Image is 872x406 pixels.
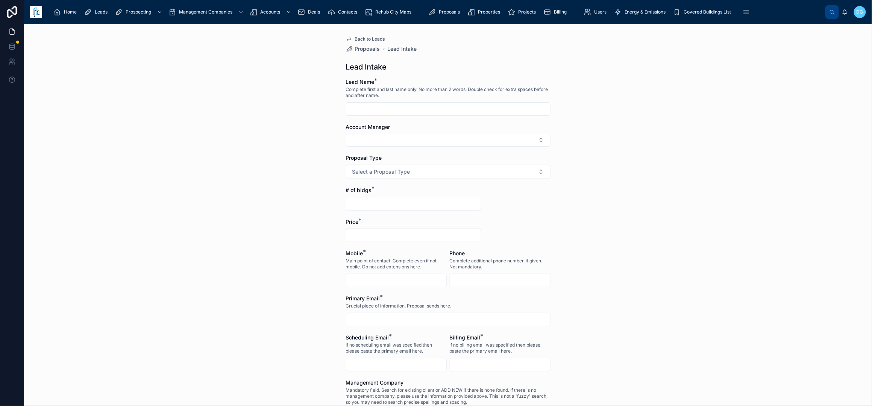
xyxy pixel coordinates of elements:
span: Select a Proposal Type [352,168,410,176]
span: Deals [308,9,320,15]
span: Scheduling Email [346,334,389,341]
span: Billing [554,9,567,15]
span: Energy & Emissions [625,9,666,15]
a: Lead Intake [388,45,417,53]
button: Select Button [346,165,550,179]
a: Management Companies [166,5,247,19]
h1: Lead Intake [346,62,387,72]
span: Rehub City Maps [375,9,411,15]
span: Lead Name [346,79,375,85]
span: Complete additional phone number, if given. Not mandatory. [450,258,550,270]
span: Contacts [338,9,357,15]
a: Billing [541,5,572,19]
span: Mandatory field. Search for existing client or ADD NEW if there is none found. If there is no man... [346,387,550,405]
span: Proposals [439,9,460,15]
span: # of bldgs [346,187,372,193]
div: scrollable content [48,4,825,20]
span: Management Company [346,379,404,386]
span: Mobile [346,250,363,256]
a: Accounts [247,5,295,19]
span: DG [857,9,863,15]
span: Properties [478,9,500,15]
a: Proposals [346,45,380,53]
span: Home [64,9,77,15]
a: Back to Leads [346,36,385,42]
a: Proposals [426,5,465,19]
a: Rehub City Maps [362,5,417,19]
a: Users [581,5,612,19]
span: Phone [450,250,465,256]
a: Properties [465,5,505,19]
img: App logo [30,6,42,18]
span: Covered Buildings List [684,9,731,15]
span: Account Manager [346,124,390,130]
span: Accounts [260,9,280,15]
span: Management Companies [179,9,232,15]
span: Prospecting [126,9,151,15]
span: Primary Email [346,295,380,301]
span: Projects [518,9,536,15]
a: Deals [295,5,325,19]
a: Home [51,5,82,19]
span: Main point of contact. Complete even if not mobile. Do not add extensions here. [346,258,447,270]
a: Projects [505,5,541,19]
span: If no scheduling email was specified then please paste the primary email here. [346,342,447,354]
button: Select Button [346,134,550,147]
a: Prospecting [113,5,166,19]
span: Users [594,9,607,15]
span: Crucial piece of information. Proposal sends here. [346,303,452,309]
span: Back to Leads [355,36,385,42]
a: Energy & Emissions [612,5,671,19]
span: If no billing email was specified then please paste the primary email here. [450,342,550,354]
span: Price [346,218,359,225]
a: Contacts [325,5,362,19]
span: Complete first and last name only. No more than 2 words. Double check for extra spaces before and... [346,86,550,98]
a: Leads [82,5,113,19]
span: Proposals [355,45,380,53]
a: Covered Buildings List [671,5,737,19]
span: Proposal Type [346,155,382,161]
span: Leads [95,9,108,15]
span: Billing Email [450,334,481,341]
